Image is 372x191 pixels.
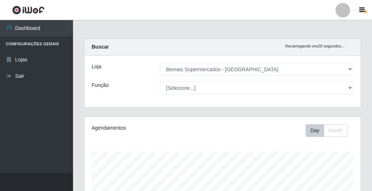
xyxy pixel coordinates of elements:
button: Month [324,124,348,137]
i: Recarregando em 29 segundos... [285,44,345,48]
label: Loja [92,63,101,70]
div: First group [306,124,348,137]
label: Função [92,81,109,89]
img: CoreUI Logo [12,5,45,15]
div: Agendamentos [92,124,194,132]
button: Day [306,124,324,137]
strong: Buscar [92,44,109,50]
div: Toolbar with button groups [306,124,353,137]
